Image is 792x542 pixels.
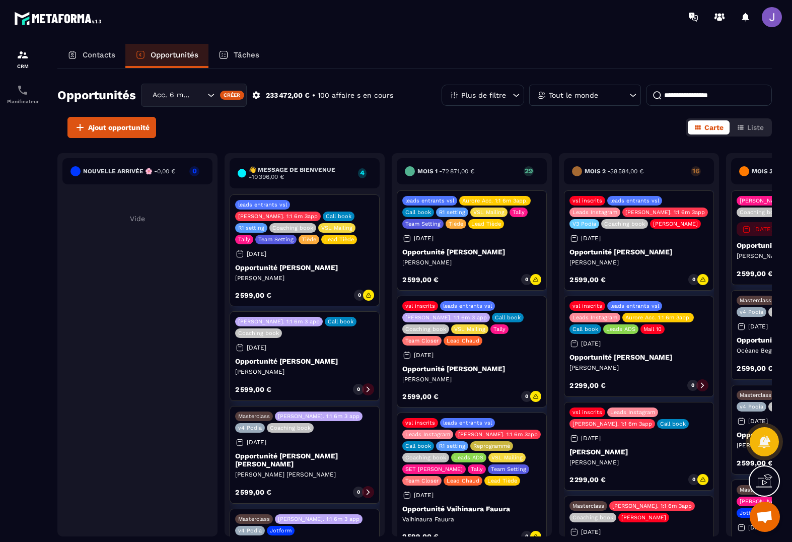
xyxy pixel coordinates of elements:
p: Coaching book [238,330,279,336]
p: Team Closer [405,478,439,484]
p: Masterclass [238,516,270,522]
p: Coaching book [270,425,311,431]
p: Lead Tiède [471,221,501,227]
p: VSL Mailing [473,209,505,216]
p: Tally [238,236,250,243]
p: [DATE] [753,226,773,233]
img: formation [17,49,29,61]
p: 2 599,00 € [402,393,439,400]
p: v4 Podia [740,403,763,410]
p: Coaching book [604,221,645,227]
p: Lead Tiède [324,236,354,243]
p: vsl inscrits [405,420,435,426]
p: [PERSON_NAME] [621,514,666,521]
p: SET [PERSON_NAME] [405,466,463,472]
p: 0 [358,292,361,299]
p: 0 [525,276,528,283]
p: [PERSON_NAME] [569,448,708,456]
p: Contacts [83,50,115,59]
p: Team Setting [491,466,526,472]
p: [PERSON_NAME]. 1:1 6m 3 app [278,516,359,522]
p: Call book [405,209,431,216]
p: [PERSON_NAME]. 1:1 6m 3app [458,431,538,438]
p: Opportunités [151,50,198,59]
p: 0 [691,382,694,389]
span: 10 396,00 € [252,173,284,180]
p: 233 472,00 € [266,91,310,100]
p: Masterclass [740,297,771,304]
p: [PERSON_NAME] [653,221,698,227]
p: [DATE] [247,250,266,257]
p: 2 599,00 € [737,365,773,372]
p: Tâches [234,50,259,59]
p: 0 [525,533,528,540]
p: vsl inscrits [405,303,435,309]
p: Coaching book [572,514,613,521]
p: • [312,91,315,100]
p: Vaihinaura Fauura [402,515,541,523]
div: Search for option [141,84,247,107]
p: leads entrants vsl [238,201,287,208]
h2: Opportunités [57,85,136,105]
p: Opportunité [PERSON_NAME] [235,263,374,272]
p: leads entrants vsl [443,420,492,426]
p: [PERSON_NAME]. 1:1 6m 3app [238,213,318,220]
p: 100 affaire s en cours [318,91,393,100]
p: [DATE] [414,235,434,242]
p: Planificateur [3,99,43,104]
p: leads entrants vsl [405,197,454,204]
p: R1 setting [439,443,465,449]
p: [PERSON_NAME] [402,258,541,266]
p: 0 [525,393,528,400]
p: Lead Chaud [447,478,479,484]
p: Mail 10 [643,326,662,332]
h6: 👋 Message de Bienvenue - [249,166,353,180]
span: 0,00 € [157,168,175,175]
p: 4 [358,169,367,176]
p: [DATE] [581,235,601,242]
p: Call book [326,213,351,220]
p: Lead Chaud [447,337,479,344]
p: 0 [357,489,360,496]
p: vsl inscrits [572,303,602,309]
p: 29 [524,167,534,174]
p: [DATE] [748,524,768,531]
p: 0 [357,386,360,393]
p: VSL Mailing [454,326,485,332]
p: Call book [495,314,521,321]
p: Jotform [270,527,292,534]
p: 2 599,00 € [235,489,271,496]
p: Opportunité [PERSON_NAME] [235,357,374,365]
a: formationformationCRM [3,41,43,77]
p: Lead Tiède [487,478,517,484]
span: Liste [747,123,764,131]
p: 2 599,00 € [402,533,439,540]
p: R1 setting [439,209,465,216]
p: Reprogrammé [473,443,510,449]
p: [DATE] [581,435,601,442]
p: CRM [3,63,43,69]
p: [DATE] [748,323,768,330]
p: Tiède [449,221,463,227]
p: 0 [189,167,199,174]
a: Contacts [57,44,125,68]
p: Call book [405,443,431,449]
p: [PERSON_NAME]. 1:1 6m 3 app [405,314,487,321]
button: Carte [688,120,730,134]
p: 2 599,00 € [737,270,773,277]
p: [PERSON_NAME] [569,258,708,266]
p: 2 599,00 € [737,459,773,466]
p: Plus de filtre [461,92,506,99]
h6: Mois 1 - [417,168,474,175]
img: scheduler [17,84,29,96]
p: Vide [62,215,212,223]
p: 0 [692,276,695,283]
p: vsl inscrits [572,197,602,204]
p: Tiède [302,236,316,243]
p: Aurore Acc. 1:1 6m 3app. [462,197,528,204]
span: Acc. 6 mois - 3 appels [150,90,195,101]
p: [DATE] [414,492,434,499]
p: Team Closer [405,337,439,344]
p: Team Setting [405,221,441,227]
p: Tally [513,209,525,216]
